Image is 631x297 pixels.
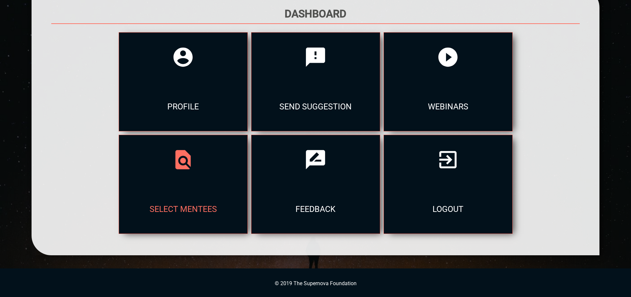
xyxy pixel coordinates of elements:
[119,184,247,234] div: select mentees
[384,82,512,131] div: webinars
[251,184,380,234] div: feedback
[251,82,380,131] div: send suggestion
[7,280,624,286] p: © 2019 The Supernova Foundation
[384,184,512,234] div: logout
[119,82,247,131] div: profile
[51,8,580,20] h1: Dashboard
